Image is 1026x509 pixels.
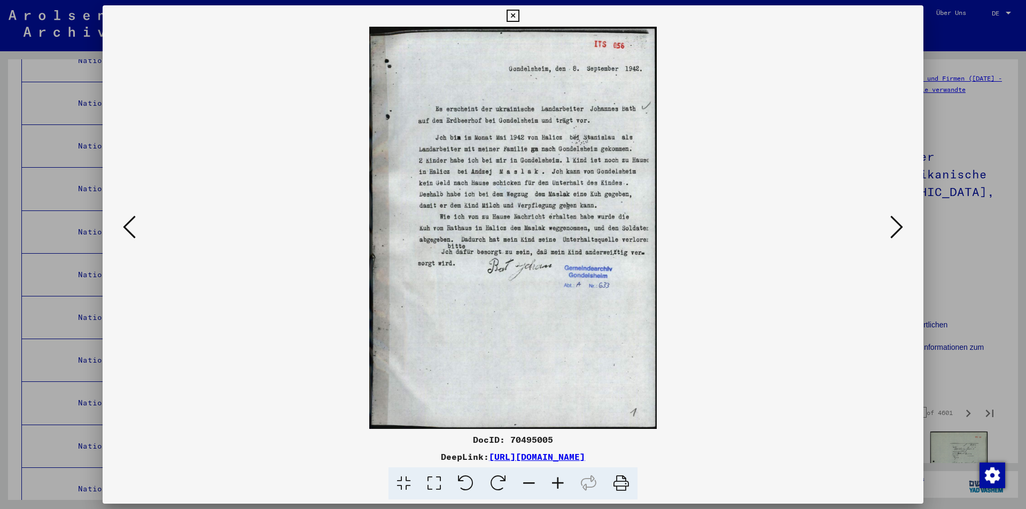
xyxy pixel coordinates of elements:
[103,450,923,463] div: DeepLink:
[979,462,1005,488] div: Zustimmung ändern
[489,451,585,462] a: [URL][DOMAIN_NAME]
[139,27,887,429] img: 001.jpg
[980,463,1005,488] img: Zustimmung ändern
[103,433,923,446] div: DocID: 70495005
